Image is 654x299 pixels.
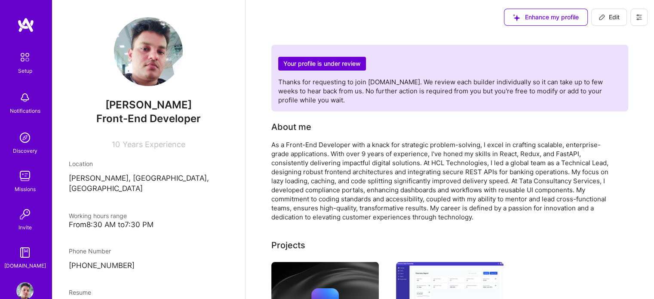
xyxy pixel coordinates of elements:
div: Invite [18,223,32,232]
button: Edit [591,9,627,26]
div: Projects [271,239,305,252]
span: Front-End Developer [96,112,201,125]
span: [PERSON_NAME] [69,99,228,111]
div: [DOMAIN_NAME] [4,261,46,270]
img: bell [16,89,34,106]
div: Location [69,159,228,168]
img: logo [17,17,34,33]
span: Edit [599,13,620,22]
div: As a Front-End Developer with a knack for strategic problem-solving, I excel in crafting scalable... [271,140,615,222]
p: [PERSON_NAME], [GEOGRAPHIC_DATA], [GEOGRAPHIC_DATA] [69,173,228,194]
img: teamwork [16,167,34,185]
span: Resume [69,289,91,296]
img: Invite [16,206,34,223]
span: Working hours range [69,212,127,219]
div: From 8:30 AM to 7:30 PM [69,220,228,229]
img: guide book [16,244,34,261]
span: Thanks for requesting to join [DOMAIN_NAME]. We review each builder individually so it can take u... [278,78,603,104]
div: Missions [15,185,36,194]
img: discovery [16,129,34,146]
div: Setup [18,66,32,75]
div: Discovery [13,146,37,155]
h2: Your profile is under review [278,57,366,71]
span: Years Experience [123,140,185,149]
span: Phone Number [69,247,111,255]
div: Notifications [10,106,40,115]
div: About me [271,120,311,133]
span: 10 [112,140,120,149]
p: [PHONE_NUMBER] [69,261,228,271]
img: setup [16,48,34,66]
img: User Avatar [114,17,183,86]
